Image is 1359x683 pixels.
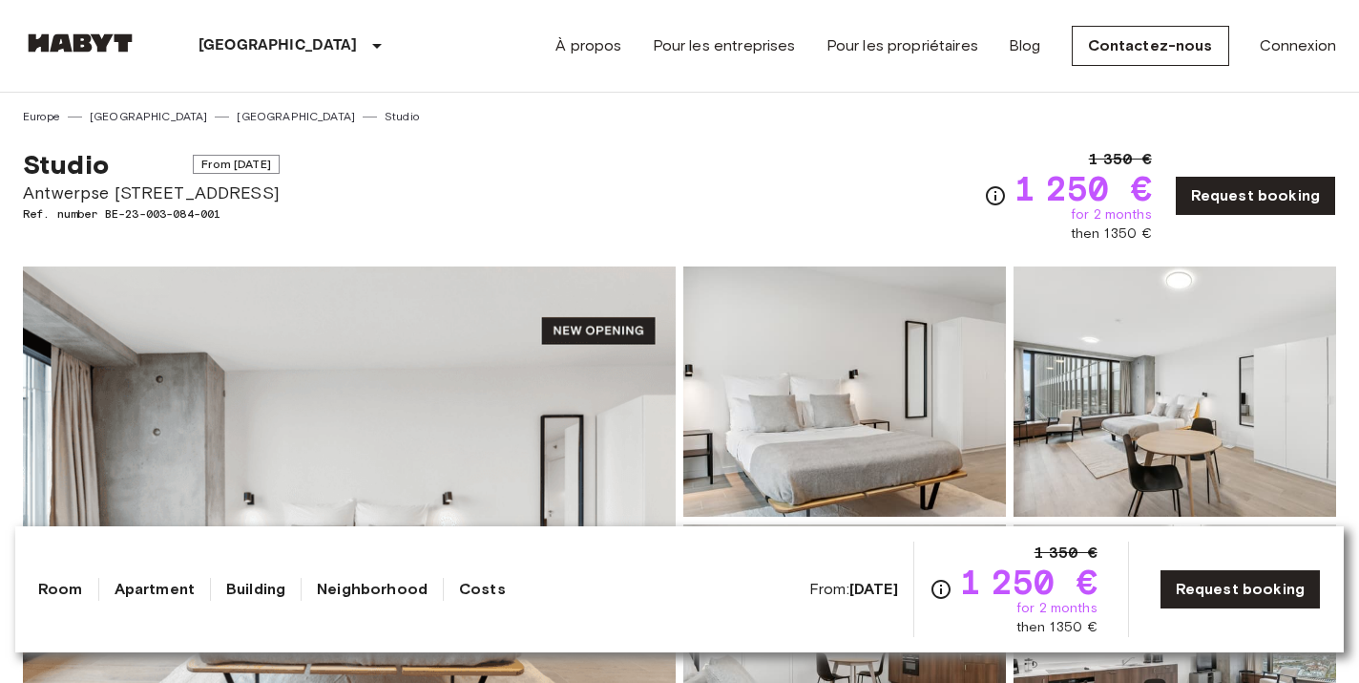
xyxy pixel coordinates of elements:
img: Picture of unit BE-23-003-084-001 [1014,267,1336,517]
span: for 2 months [1071,205,1152,224]
a: À propos [555,34,621,57]
span: 1 350 € [1035,542,1098,565]
a: Pour les entreprises [653,34,796,57]
span: then 1 350 € [1016,618,1098,637]
a: Connexion [1260,34,1336,57]
p: [GEOGRAPHIC_DATA] [199,34,358,57]
a: Costs [459,578,506,601]
img: Habyt [23,33,137,53]
a: Blog [1009,34,1041,57]
svg: Check cost overview for full price breakdown. Please note that discounts apply to new joiners onl... [984,184,1007,207]
a: Room [38,578,83,601]
span: Studio [23,148,109,181]
span: Ref. number BE-23-003-084-001 [23,205,280,223]
b: [DATE] [849,580,898,598]
span: for 2 months [1016,599,1098,618]
a: Contactez-nous [1072,26,1229,66]
a: Neighborhood [317,578,428,601]
span: 1 350 € [1089,148,1152,171]
a: Request booking [1160,569,1321,609]
a: [GEOGRAPHIC_DATA] [237,108,355,125]
span: then 1 350 € [1071,224,1152,244]
a: Apartment [115,578,195,601]
a: Studio [385,108,419,125]
span: 1 250 € [1014,171,1152,205]
span: Antwerpse [STREET_ADDRESS] [23,181,280,205]
svg: Check cost overview for full price breakdown. Please note that discounts apply to new joiners onl... [930,578,952,601]
img: Picture of unit BE-23-003-084-001 [683,267,1006,517]
span: 1 250 € [960,565,1098,599]
a: Europe [23,108,60,125]
a: [GEOGRAPHIC_DATA] [90,108,208,125]
span: From [DATE] [193,155,280,174]
a: Request booking [1175,176,1336,216]
a: Pour les propriétaires [826,34,978,57]
a: Building [226,578,285,601]
span: From: [809,579,898,600]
